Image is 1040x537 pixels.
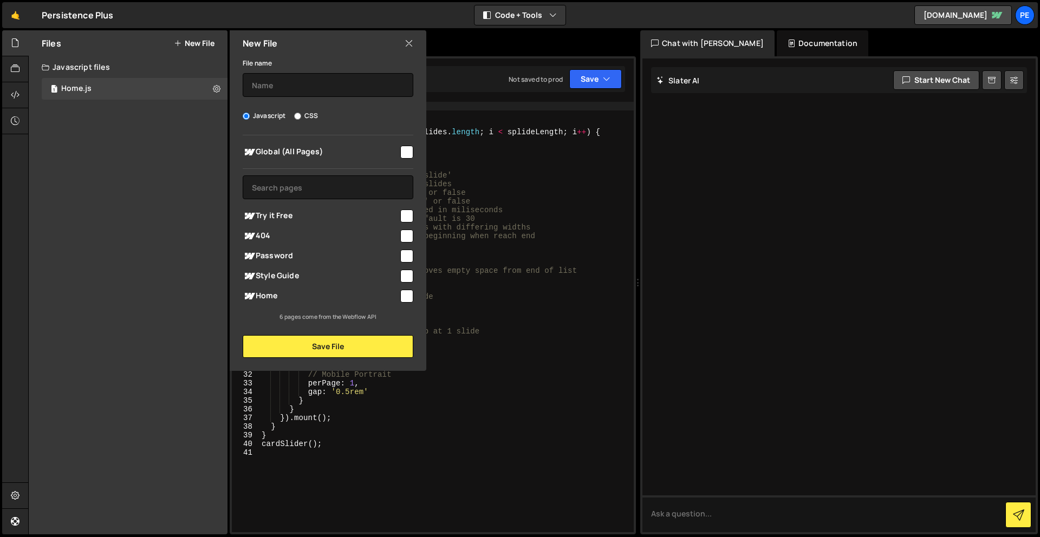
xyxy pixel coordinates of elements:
div: Home.js [61,84,92,94]
a: Pe [1015,5,1035,25]
input: Javascript [243,113,250,120]
div: Javascript files [29,56,227,78]
div: 36 [232,405,259,414]
div: 33 [232,379,259,388]
span: Password [243,250,399,263]
input: Name [243,73,413,97]
span: Home [243,290,399,303]
div: Persistence Plus [42,9,114,22]
button: Save File [243,335,413,358]
div: 16929/46361.js [42,78,227,100]
label: CSS [294,110,318,121]
span: 1 [51,86,57,94]
div: 40 [232,440,259,448]
small: 6 pages come from the Webflow API [279,313,376,320]
div: Documentation [777,30,868,56]
h2: Slater AI [656,75,700,86]
label: Javascript [243,110,286,121]
button: Code + Tools [474,5,565,25]
button: Save [569,69,622,89]
a: 🤙 [2,2,29,28]
div: Not saved to prod [509,75,563,84]
input: CSS [294,113,301,120]
span: Global (All Pages) [243,146,399,159]
div: Chat with [PERSON_NAME] [640,30,775,56]
div: 35 [232,396,259,405]
div: 37 [232,414,259,422]
button: New File [174,39,214,48]
div: 39 [232,431,259,440]
h2: Files [42,37,61,49]
span: 404 [243,230,399,243]
label: File name [243,58,272,69]
h2: New File [243,37,277,49]
div: 41 [232,448,259,457]
span: Try it Free [243,209,399,222]
input: Search pages [243,175,413,199]
button: Start new chat [893,70,979,90]
div: 38 [232,422,259,431]
div: 34 [232,388,259,396]
span: Style Guide [243,270,399,283]
a: [DOMAIN_NAME] [914,5,1012,25]
div: 32 [232,370,259,379]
